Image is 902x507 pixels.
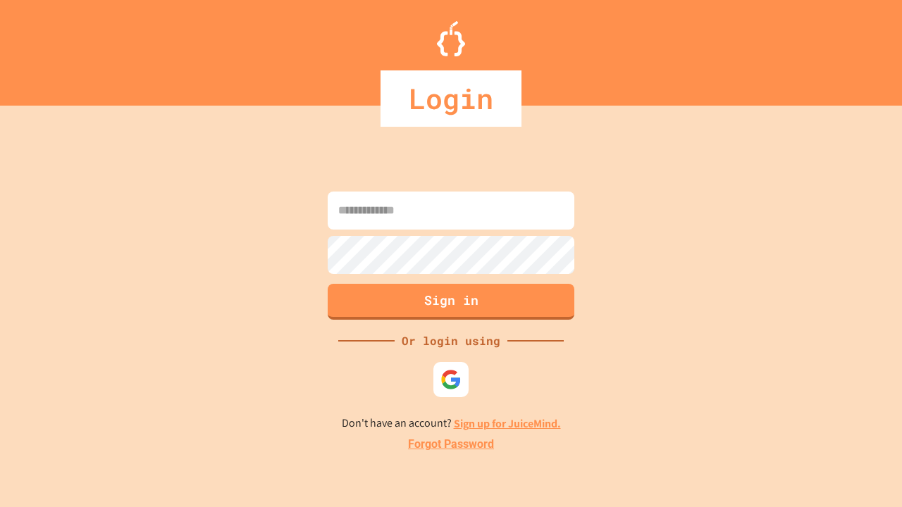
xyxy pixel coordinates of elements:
[328,284,574,320] button: Sign in
[381,70,521,127] div: Login
[437,21,465,56] img: Logo.svg
[440,369,462,390] img: google-icon.svg
[408,436,494,453] a: Forgot Password
[395,332,507,349] div: Or login using
[843,451,888,493] iframe: chat widget
[454,416,561,431] a: Sign up for JuiceMind.
[342,415,561,432] p: Don't have an account?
